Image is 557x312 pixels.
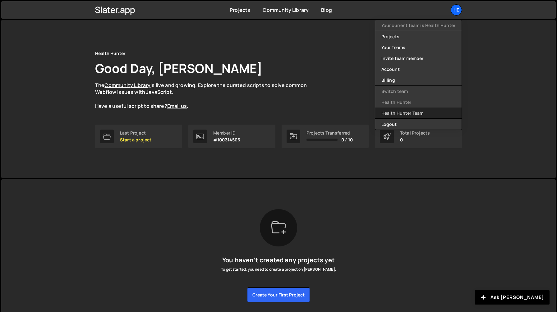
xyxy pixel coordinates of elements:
a: Health Hunter Team [375,108,462,118]
a: Blog [321,7,332,13]
button: Ask [PERSON_NAME] [475,290,550,305]
button: Create your first project [247,287,310,302]
p: The is live and growing. Explore the curated scripts to solve common Webflow issues with JavaScri... [95,82,319,110]
span: 0 / 10 [341,137,353,142]
a: Invite team member [375,53,462,64]
div: Total Projects [400,131,430,135]
a: Projects [230,7,250,13]
a: Account [375,64,462,75]
p: 0 [400,137,430,142]
a: Last Project Start a project [95,125,182,148]
a: Billing [375,75,462,85]
p: Start a project [120,137,151,142]
a: Your Teams [375,42,462,53]
a: Community Library [263,7,309,13]
div: Projects Transferred [306,131,353,135]
p: #100314506 [213,137,241,142]
div: Last Project [120,131,151,135]
button: Logout [375,119,462,130]
div: Health Hunter [95,50,126,57]
p: To get started, you need to create a project on [PERSON_NAME]. [221,266,336,273]
a: Projects [375,31,462,42]
h5: You haven’t created any projects yet [221,256,336,264]
h1: Good Day, [PERSON_NAME] [95,60,262,77]
a: Community Library [104,82,150,89]
div: Member ID [213,131,241,135]
a: He [451,4,462,16]
a: Email us [167,103,187,109]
